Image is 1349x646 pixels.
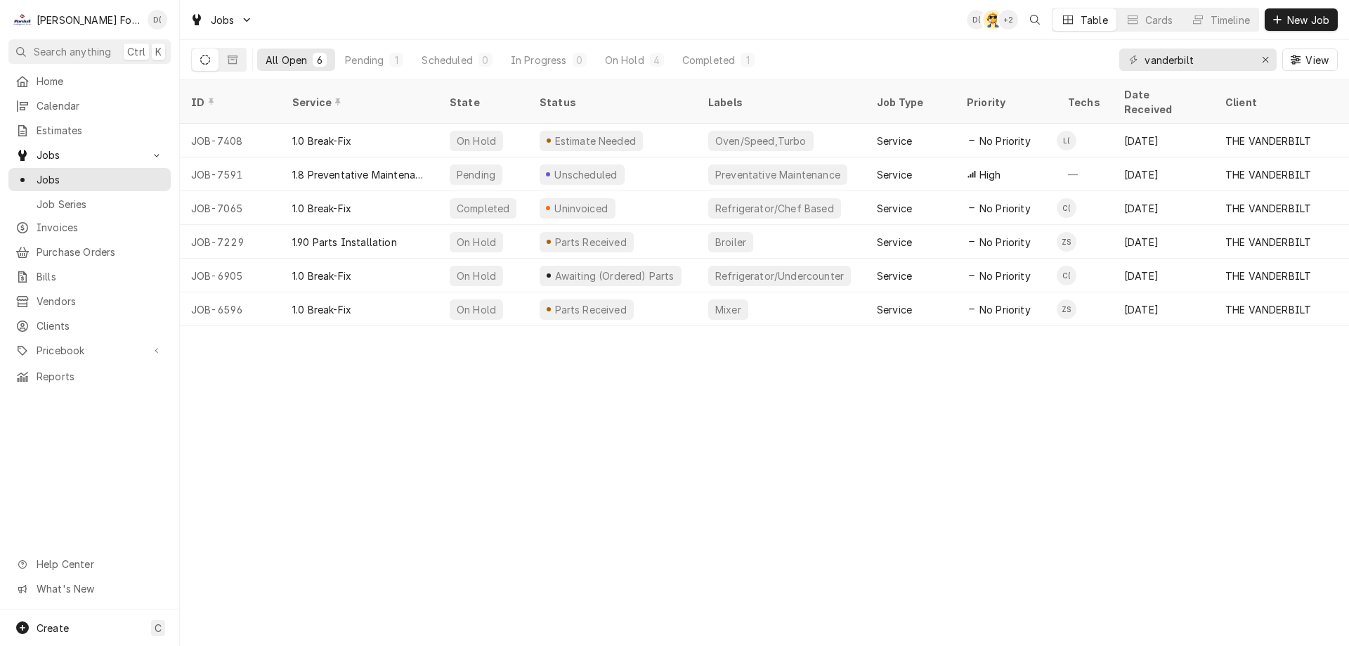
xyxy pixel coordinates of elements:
[714,235,748,250] div: Broiler
[1145,13,1173,27] div: Cards
[8,168,171,191] a: Jobs
[8,94,171,117] a: Calendar
[292,167,427,182] div: 1.8 Preventative Maintenance
[180,225,281,259] div: JOB-7229
[979,167,1001,182] span: High
[1254,49,1277,71] button: Erase input
[292,235,397,250] div: 1.90 Parts Installation
[1113,225,1214,259] div: [DATE]
[1145,49,1250,71] input: Keyword search
[967,10,986,30] div: D(
[979,235,1031,250] span: No Priority
[8,577,171,600] a: Go to What's New
[8,216,171,239] a: Invoices
[1057,131,1076,150] div: Luis (54)'s Avatar
[455,134,497,148] div: On Hold
[1068,95,1102,110] div: Techs
[37,343,143,358] span: Pricebook
[292,269,351,283] div: 1.0 Break-Fix
[455,167,497,182] div: Pending
[1211,13,1250,27] div: Timeline
[422,53,472,67] div: Scheduled
[8,119,171,142] a: Estimates
[127,44,145,59] span: Ctrl
[979,302,1031,317] span: No Priority
[37,557,162,571] span: Help Center
[1057,266,1076,285] div: Chris Branca (99)'s Avatar
[1057,299,1076,319] div: ZS
[292,134,351,148] div: 1.0 Break-Fix
[743,53,752,67] div: 1
[1057,131,1076,150] div: L(
[148,10,167,30] div: Derek Testa (81)'s Avatar
[180,124,281,157] div: JOB-7408
[8,290,171,313] a: Vendors
[553,134,637,148] div: Estimate Needed
[714,134,808,148] div: Oven/Speed,Turbo
[292,95,424,110] div: Service
[8,143,171,167] a: Go to Jobs
[877,235,912,250] div: Service
[37,13,140,27] div: [PERSON_NAME] Food Equipment Service
[1113,292,1214,326] div: [DATE]
[1057,266,1076,285] div: C(
[1113,157,1214,191] div: [DATE]
[553,235,628,250] div: Parts Received
[345,53,384,67] div: Pending
[877,167,912,182] div: Service
[1303,53,1331,67] span: View
[1265,8,1338,31] button: New Job
[180,292,281,326] div: JOB-6596
[13,10,32,30] div: Marshall Food Equipment Service's Avatar
[180,157,281,191] div: JOB-7591
[1225,235,1311,250] div: THE VANDERBILT
[392,53,400,67] div: 1
[8,265,171,288] a: Bills
[455,302,497,317] div: On Hold
[511,53,567,67] div: In Progress
[1113,259,1214,292] div: [DATE]
[37,581,162,596] span: What's New
[8,70,171,93] a: Home
[455,269,497,283] div: On Hold
[1024,8,1046,31] button: Open search
[1284,13,1332,27] span: New Job
[714,269,845,283] div: Refrigerator/Undercounter
[983,10,1003,30] div: Adam Testa's Avatar
[1113,124,1214,157] div: [DATE]
[1057,157,1113,191] div: —
[967,95,1043,110] div: Priority
[553,201,610,216] div: Uninvoiced
[37,220,164,235] span: Invoices
[1225,134,1311,148] div: THE VANDERBILT
[37,294,164,309] span: Vendors
[180,191,281,225] div: JOB-7065
[155,44,162,59] span: K
[37,622,69,634] span: Create
[979,134,1031,148] span: No Priority
[155,621,162,635] span: C
[998,10,1018,30] div: + 2
[266,53,307,67] div: All Open
[8,339,171,362] a: Go to Pricebook
[553,269,675,283] div: Awaiting (Ordered) Parts
[979,269,1031,283] span: No Priority
[1225,269,1311,283] div: THE VANDERBILT
[37,98,164,113] span: Calendar
[1057,232,1076,252] div: ZS
[653,53,661,67] div: 4
[37,197,164,212] span: Job Series
[450,95,517,110] div: State
[211,13,235,27] span: Jobs
[1124,87,1200,117] div: Date Received
[191,95,267,110] div: ID
[1225,302,1311,317] div: THE VANDERBILT
[967,10,986,30] div: Derek Testa (81)'s Avatar
[553,167,619,182] div: Unscheduled
[148,10,167,30] div: D(
[180,259,281,292] div: JOB-6905
[1057,198,1076,218] div: Chris Branca (99)'s Avatar
[481,53,490,67] div: 0
[8,365,171,388] a: Reports
[37,148,143,162] span: Jobs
